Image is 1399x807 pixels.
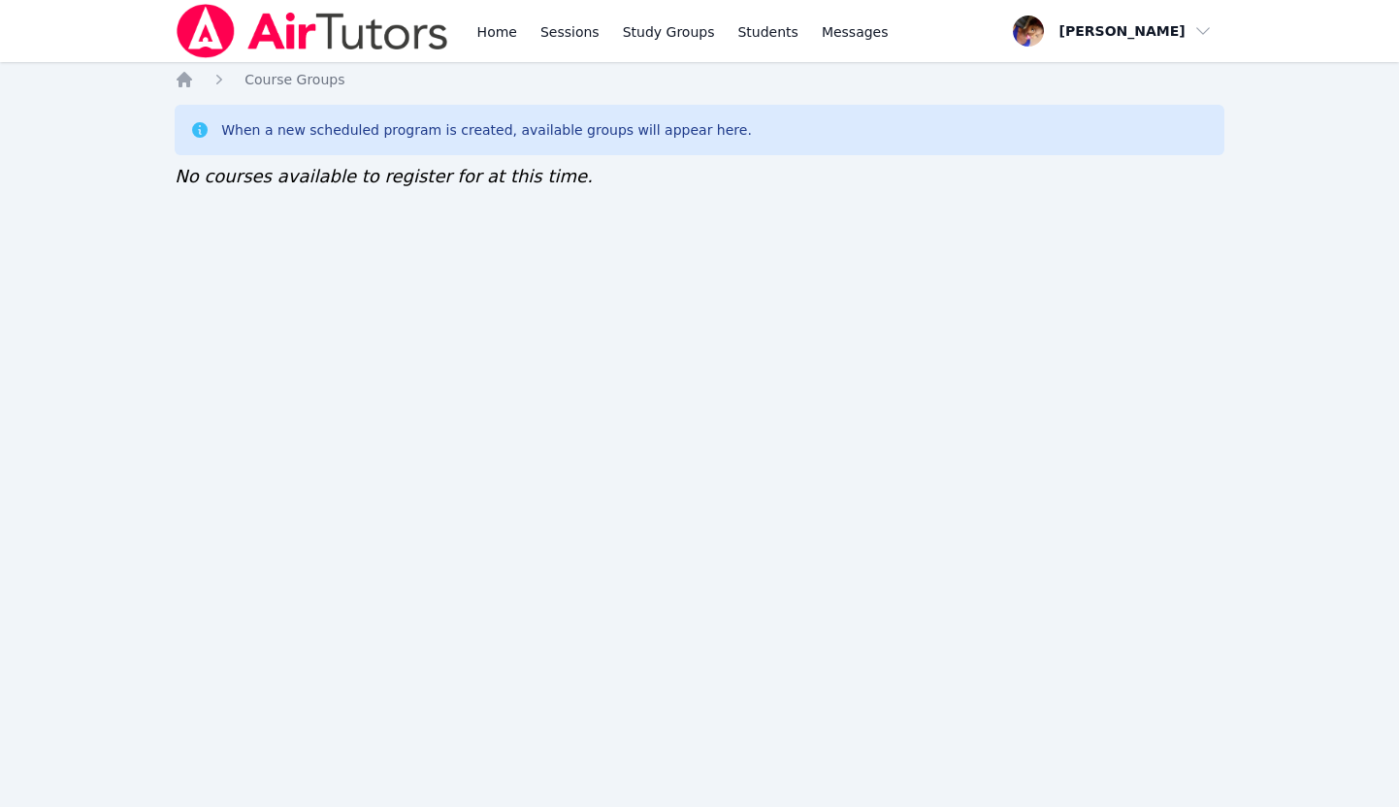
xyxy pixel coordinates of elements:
span: Messages [822,22,889,42]
div: When a new scheduled program is created, available groups will appear here. [221,120,752,140]
span: Course Groups [244,72,344,87]
a: Course Groups [244,70,344,89]
nav: Breadcrumb [175,70,1224,89]
span: No courses available to register for at this time. [175,166,593,186]
img: Air Tutors [175,4,449,58]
